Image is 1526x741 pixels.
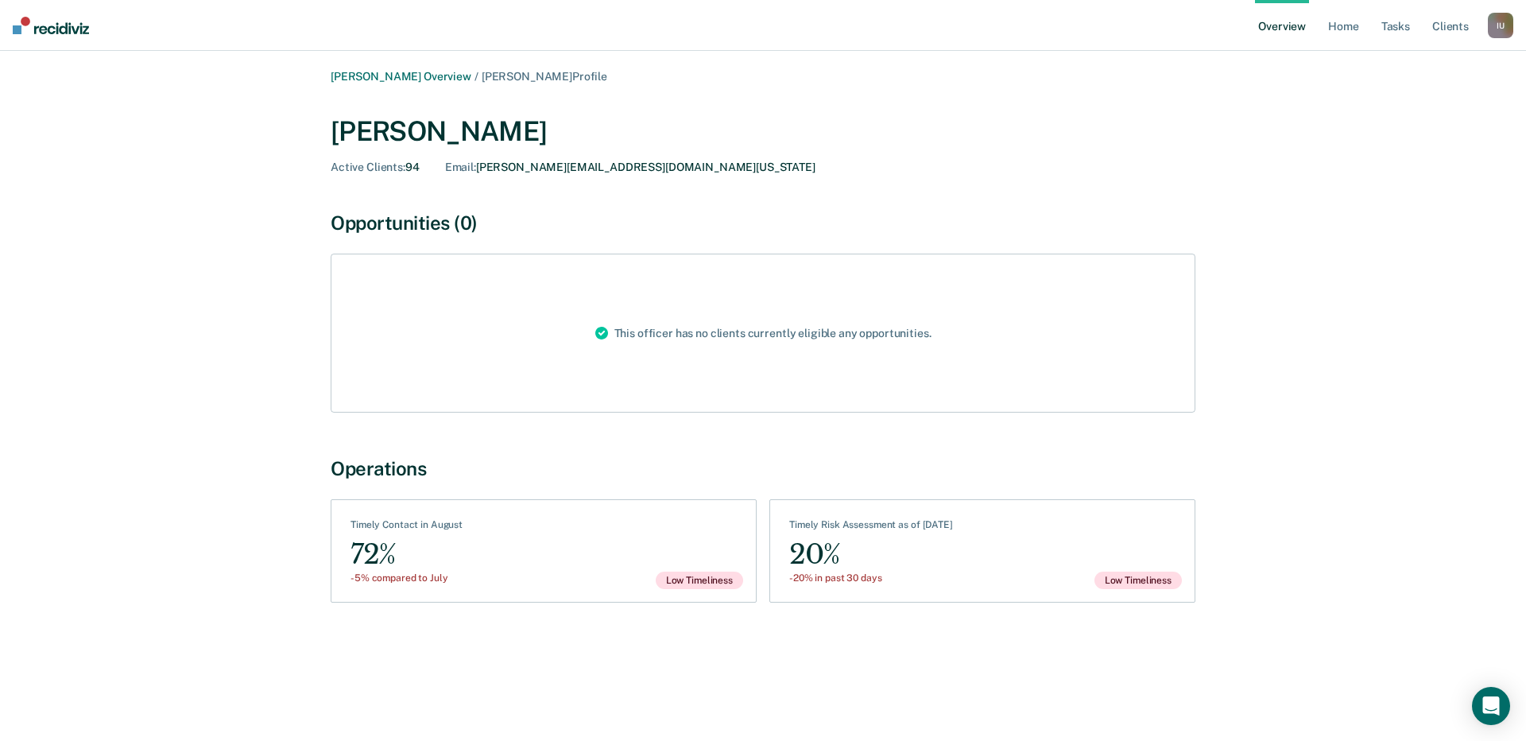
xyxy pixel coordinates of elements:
[445,161,815,174] div: [PERSON_NAME][EMAIL_ADDRESS][DOMAIN_NAME][US_STATE]
[1094,572,1182,589] span: Low Timeliness
[331,457,1195,480] div: Operations
[789,537,953,572] div: 20%
[1488,13,1513,38] button: IU
[331,70,471,83] a: [PERSON_NAME] Overview
[1472,687,1510,725] div: Open Intercom Messenger
[331,161,420,174] div: 94
[656,572,743,589] span: Low Timeliness
[471,70,482,83] span: /
[789,572,953,584] div: -20% in past 30 days
[482,70,607,83] span: [PERSON_NAME] Profile
[331,115,1195,148] div: [PERSON_NAME]
[331,211,1195,235] div: Opportunities (0)
[351,537,463,572] div: 72%
[331,161,405,173] span: Active Clients :
[445,161,476,173] span: Email :
[351,572,463,584] div: -5% compared to July
[789,519,953,537] div: Timely Risk Assessment as of [DATE]
[351,519,463,537] div: Timely Contact in August
[1488,13,1513,38] div: I U
[583,254,944,412] div: This officer has no clients currently eligible any opportunities.
[13,17,89,34] img: Recidiviz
